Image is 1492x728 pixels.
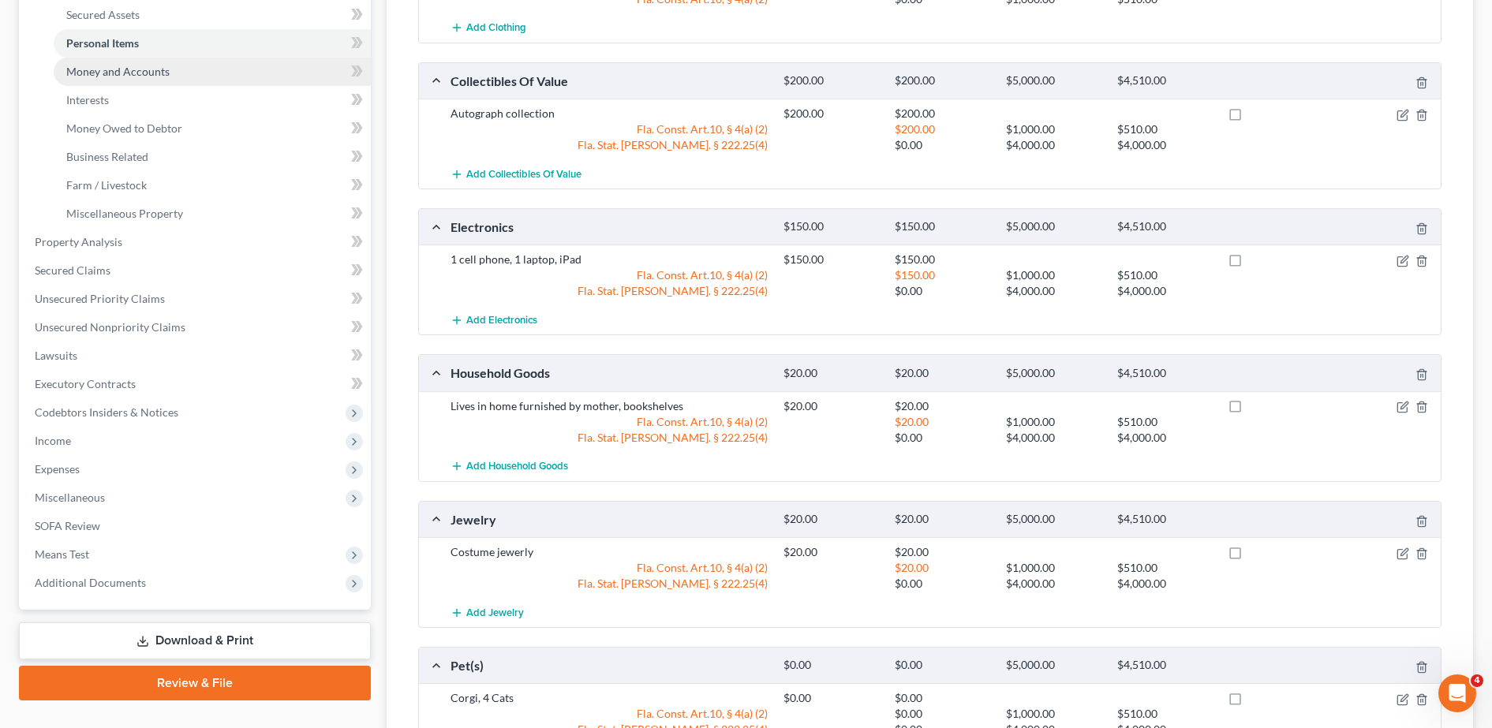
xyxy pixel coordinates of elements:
[451,598,524,627] button: Add Jewelry
[998,219,1109,234] div: $5,000.00
[22,313,371,342] a: Unsecured Nonpriority Claims
[443,121,776,137] div: Fla. Const. Art.10, § 4(a) (2)
[1109,366,1221,381] div: $4,510.00
[1109,267,1221,283] div: $510.00
[998,283,1109,299] div: $4,000.00
[1109,430,1221,446] div: $4,000.00
[35,405,178,419] span: Codebtors Insiders & Notices
[1109,576,1221,592] div: $4,000.00
[776,252,887,267] div: $150.00
[776,690,887,706] div: $0.00
[1109,414,1221,430] div: $510.00
[35,320,185,334] span: Unsecured Nonpriority Claims
[22,228,371,256] a: Property Analysis
[443,690,776,706] div: Corgi, 4 Cats
[54,29,371,58] a: Personal Items
[54,86,371,114] a: Interests
[998,576,1109,592] div: $4,000.00
[998,414,1109,430] div: $1,000.00
[443,267,776,283] div: Fla. Const. Art.10, § 4(a) (2)
[1438,674,1476,712] iframe: Intercom live chat
[998,560,1109,576] div: $1,000.00
[998,512,1109,527] div: $5,000.00
[1109,73,1221,88] div: $4,510.00
[54,171,371,200] a: Farm / Livestock
[22,512,371,540] a: SOFA Review
[443,106,776,121] div: Autograph collection
[35,519,100,532] span: SOFA Review
[887,576,998,592] div: $0.00
[466,461,568,473] span: Add Household Goods
[443,252,776,267] div: 1 cell phone, 1 laptop, iPad
[66,207,183,220] span: Miscellaneous Property
[466,168,581,181] span: Add Collectibles Of Value
[1109,658,1221,673] div: $4,510.00
[998,706,1109,722] div: $1,000.00
[54,58,371,86] a: Money and Accounts
[998,267,1109,283] div: $1,000.00
[1109,137,1221,153] div: $4,000.00
[443,218,776,235] div: Electronics
[451,13,526,43] button: Add Clothing
[887,414,998,430] div: $20.00
[887,366,998,381] div: $20.00
[776,544,887,560] div: $20.00
[22,256,371,285] a: Secured Claims
[887,121,998,137] div: $200.00
[443,576,776,592] div: Fla. Stat. [PERSON_NAME]. § 222.25(4)
[443,560,776,576] div: Fla. Const. Art.10, § 4(a) (2)
[1109,706,1221,722] div: $510.00
[35,349,77,362] span: Lawsuits
[887,252,998,267] div: $150.00
[35,576,146,589] span: Additional Documents
[1109,121,1221,137] div: $510.00
[451,159,581,189] button: Add Collectibles Of Value
[998,73,1109,88] div: $5,000.00
[887,73,998,88] div: $200.00
[887,430,998,446] div: $0.00
[54,143,371,171] a: Business Related
[451,305,537,334] button: Add Electronics
[443,364,776,381] div: Household Goods
[443,430,776,446] div: Fla. Stat. [PERSON_NAME]. § 222.25(4)
[776,106,887,121] div: $200.00
[887,560,998,576] div: $20.00
[1109,512,1221,527] div: $4,510.00
[35,263,110,277] span: Secured Claims
[887,283,998,299] div: $0.00
[66,178,147,192] span: Farm / Livestock
[443,398,776,414] div: Lives in home furnished by mother, bookshelves
[466,22,526,35] span: Add Clothing
[466,607,524,619] span: Add Jewelry
[887,658,998,673] div: $0.00
[35,462,80,476] span: Expenses
[776,398,887,414] div: $20.00
[35,491,105,504] span: Miscellaneous
[35,377,136,390] span: Executory Contracts
[776,219,887,234] div: $150.00
[776,658,887,673] div: $0.00
[66,65,170,78] span: Money and Accounts
[443,511,776,528] div: Jewelry
[887,544,998,560] div: $20.00
[1109,283,1221,299] div: $4,000.00
[887,690,998,706] div: $0.00
[35,292,165,305] span: Unsecured Priority Claims
[54,1,371,29] a: Secured Assets
[887,137,998,153] div: $0.00
[887,219,998,234] div: $150.00
[66,150,148,163] span: Business Related
[1109,219,1221,234] div: $4,510.00
[443,657,776,674] div: Pet(s)
[887,512,998,527] div: $20.00
[998,121,1109,137] div: $1,000.00
[66,36,139,50] span: Personal Items
[443,73,776,89] div: Collectibles Of Value
[443,283,776,299] div: Fla. Stat. [PERSON_NAME]. § 222.25(4)
[998,366,1109,381] div: $5,000.00
[998,137,1109,153] div: $4,000.00
[443,544,776,560] div: Costume jewerly
[887,706,998,722] div: $0.00
[22,342,371,370] a: Lawsuits
[19,666,371,700] a: Review & File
